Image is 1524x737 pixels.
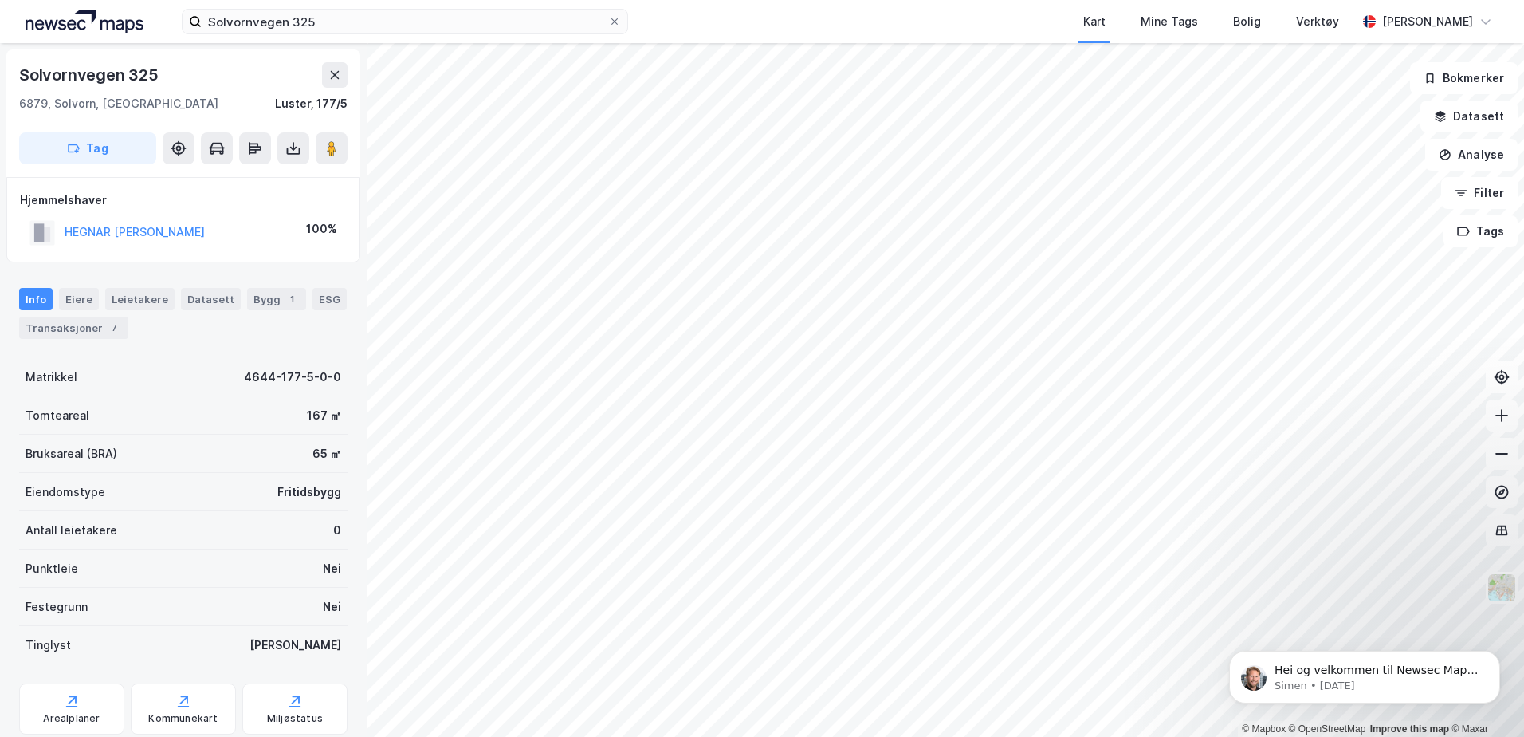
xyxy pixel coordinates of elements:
[1370,723,1449,735] a: Improve this map
[1382,12,1473,31] div: [PERSON_NAME]
[1233,12,1261,31] div: Bolig
[277,483,341,502] div: Fritidsbygg
[19,94,218,113] div: 6879, Solvorn, [GEOGRAPHIC_DATA]
[1420,100,1518,132] button: Datasett
[26,597,88,617] div: Festegrunn
[275,94,348,113] div: Luster, 177/5
[59,288,99,310] div: Eiere
[26,444,117,463] div: Bruksareal (BRA)
[1487,573,1517,603] img: Z
[267,712,323,725] div: Miljøstatus
[307,406,341,425] div: 167 ㎡
[26,636,71,655] div: Tinglyst
[244,368,341,387] div: 4644-177-5-0-0
[333,521,341,540] div: 0
[1205,617,1524,729] iframe: Intercom notifications message
[1141,12,1198,31] div: Mine Tags
[323,597,341,617] div: Nei
[148,712,218,725] div: Kommunekart
[26,368,77,387] div: Matrikkel
[1441,177,1518,209] button: Filter
[19,317,128,339] div: Transaksjoner
[19,132,156,164] button: Tag
[106,320,122,336] div: 7
[312,288,347,310] div: ESG
[249,636,341,655] div: [PERSON_NAME]
[1296,12,1339,31] div: Verktøy
[181,288,241,310] div: Datasett
[1242,723,1286,735] a: Mapbox
[26,406,89,425] div: Tomteareal
[202,10,608,33] input: Søk på adresse, matrikkel, gårdeiere, leietakere eller personer
[1425,139,1518,171] button: Analyse
[19,62,162,88] div: Solvornvegen 325
[19,288,53,310] div: Info
[1443,215,1518,247] button: Tags
[323,559,341,578] div: Nei
[1289,723,1366,735] a: OpenStreetMap
[306,219,337,238] div: 100%
[20,191,347,210] div: Hjemmelshaver
[284,291,300,307] div: 1
[26,10,143,33] img: logo.a4113a55bc3d86da70a041830d287a7e.svg
[105,288,175,310] div: Leietakere
[26,483,105,502] div: Eiendomstype
[312,444,341,463] div: 65 ㎡
[247,288,306,310] div: Bygg
[1083,12,1106,31] div: Kart
[26,559,78,578] div: Punktleie
[43,712,100,725] div: Arealplaner
[26,521,117,540] div: Antall leietakere
[1410,62,1518,94] button: Bokmerker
